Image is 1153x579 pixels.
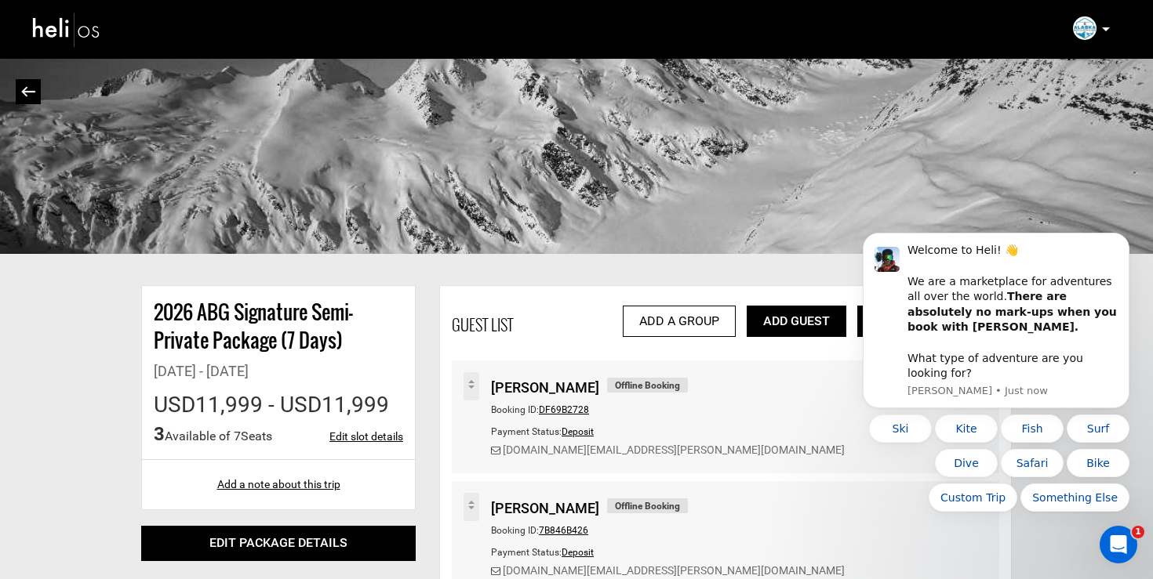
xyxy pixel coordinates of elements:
[141,526,416,561] button: Edit package details
[241,429,266,443] span: Seat
[491,541,921,563] div: Payment Status:
[31,9,102,50] img: heli-logo
[217,478,340,490] a: Add a note about this trip
[154,389,403,421] div: USD11,999 - USD11,999
[1100,526,1137,563] iframe: Intercom live chat
[154,423,165,445] span: 3
[491,420,921,442] div: Payment Status:
[266,429,272,443] span: s
[491,493,599,519] span: [PERSON_NAME]
[503,443,845,456] a: [DOMAIN_NAME][EMAIL_ADDRESS][PERSON_NAME][DOMAIN_NAME]
[21,86,36,97] img: next
[503,564,845,577] a: [DOMAIN_NAME][EMAIL_ADDRESS][PERSON_NAME][DOMAIN_NAME]
[491,372,599,398] span: [PERSON_NAME]
[491,398,921,420] div: Booking ID:
[491,519,921,541] div: Booking ID:
[607,498,688,513] span: Offline Booking
[562,547,594,558] span: Deposit
[839,128,1153,537] iframe: Intercom notifications message
[607,378,688,393] span: Offline Booking
[329,429,403,444] a: Edit slot details
[452,313,513,336] div: Guest List
[539,525,588,536] span: 7B846B426
[747,306,846,337] a: Add Guest
[154,421,272,447] div: Available of 7
[1073,16,1097,40] img: 438683b5cd015f564d7e3f120c79d992.png
[209,535,347,550] a: Edit package details
[623,306,736,337] a: Add a Group
[154,361,403,382] div: [DATE] - [DATE]
[562,426,594,437] span: Deposit
[539,404,589,415] span: DF69B2728
[154,297,353,354] a: 2026 ABG Signature Semi-Private Package (7 Days)
[1132,526,1144,538] span: 1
